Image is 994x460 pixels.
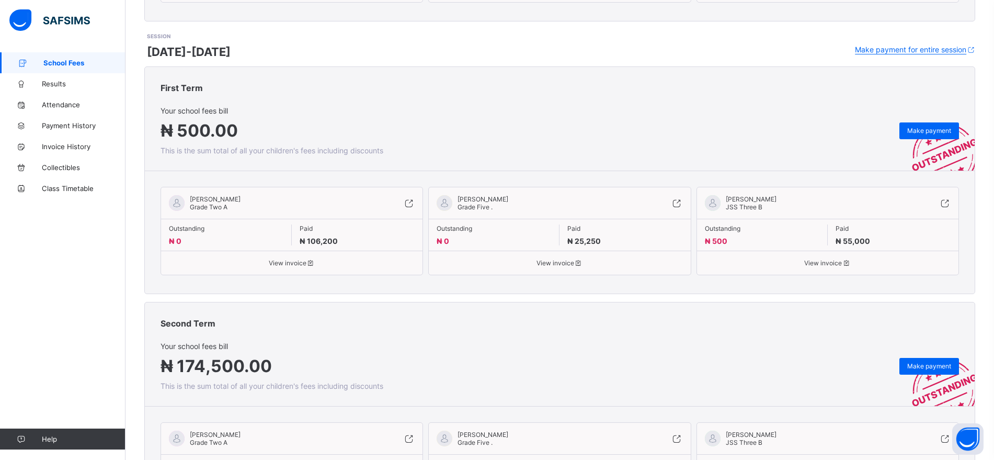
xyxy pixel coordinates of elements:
span: SESSION [147,33,170,39]
span: View invoice [437,259,682,267]
img: outstanding-stamp.3c148f88c3ebafa6da95868fa43343a1.svg [899,346,975,406]
span: Grade Two A [190,203,227,211]
span: JSS Three B [726,203,762,211]
span: JSS Three B [726,439,762,446]
span: Paid [300,225,415,232]
span: First Term [161,83,203,93]
span: ₦ 25,250 [567,237,601,245]
span: ₦ 55,000 [836,237,870,245]
span: Paid [836,225,951,232]
span: This is the sum total of all your children's fees including discounts [161,146,383,155]
span: Grade Five . [458,203,493,211]
button: Open asap [952,423,984,455]
span: Results [42,80,125,88]
span: Make payment [907,127,951,134]
span: [PERSON_NAME] [190,195,241,203]
span: Grade Five . [458,439,493,446]
span: ₦ 500.00 [161,120,238,141]
img: safsims [9,9,90,31]
span: Outstanding [705,225,819,232]
span: Paid [567,225,682,232]
span: View invoice [705,259,951,267]
span: Your school fees bill [161,106,383,115]
span: [PERSON_NAME] [458,195,508,203]
span: Second Term [161,318,215,329]
span: [PERSON_NAME] [726,195,776,203]
span: [PERSON_NAME] [458,431,508,439]
span: Collectibles [42,163,125,172]
span: Outstanding [437,225,551,232]
span: Class Timetable [42,184,125,193]
span: Outstanding [169,225,283,232]
span: ₦ 500 [705,237,727,245]
span: ₦ 0 [437,237,449,245]
span: ₦ 0 [169,237,181,245]
span: ₦ 174,500.00 [161,356,272,376]
span: [DATE]-[DATE] [147,45,231,59]
span: Make payment for entire session [855,45,966,54]
span: Help [42,435,125,443]
span: Invoice History [42,142,125,151]
span: School Fees [43,59,125,67]
span: Make payment [907,362,951,370]
span: Payment History [42,121,125,130]
span: ₦ 106,200 [300,237,338,245]
span: This is the sum total of all your children's fees including discounts [161,382,383,390]
span: Attendance [42,100,125,109]
span: View invoice [169,259,415,267]
span: [PERSON_NAME] [726,431,776,439]
img: outstanding-stamp.3c148f88c3ebafa6da95868fa43343a1.svg [899,111,975,171]
span: Grade Two A [190,439,227,446]
span: [PERSON_NAME] [190,431,241,439]
span: Your school fees bill [161,342,383,351]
